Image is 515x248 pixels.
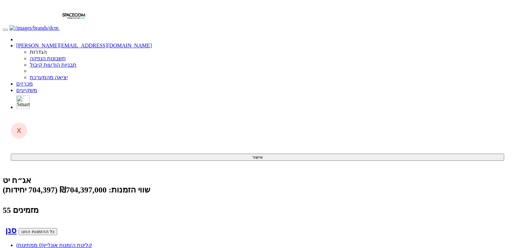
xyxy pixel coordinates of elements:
span: X [17,127,21,135]
li: הגדרות [30,49,512,55]
div: חלל-תקשורת בע"מ - אג״ח (יט) - הנפקה לציבור [3,176,512,185]
a: קליטת הזמנות אונליין(0 ממתינות) [16,242,92,248]
a: מכרזים [16,81,33,87]
button: אישור [11,154,504,161]
a: יציאה מהמערכת [30,74,68,80]
img: /images/brands/dcm [9,25,59,31]
a: משקיעים [16,87,37,93]
a: תבניות הודעות קיבול [30,62,76,68]
img: Auction Logo [60,3,87,30]
button: כל ההזמנות הוזנו [19,228,57,235]
a: סנן [5,226,17,235]
a: [PERSON_NAME][EMAIL_ADDRESS][DOMAIN_NAME] [16,43,152,48]
span: (0 ממתינות) [16,242,44,248]
a: חשבונות הנפקה [30,55,66,61]
div: שווי הזמנות: ₪704,397,000 (704,397 יחידות) [3,185,512,195]
img: SmartBull Logo [16,95,30,109]
h4: 55 מזמינים [3,205,512,215]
